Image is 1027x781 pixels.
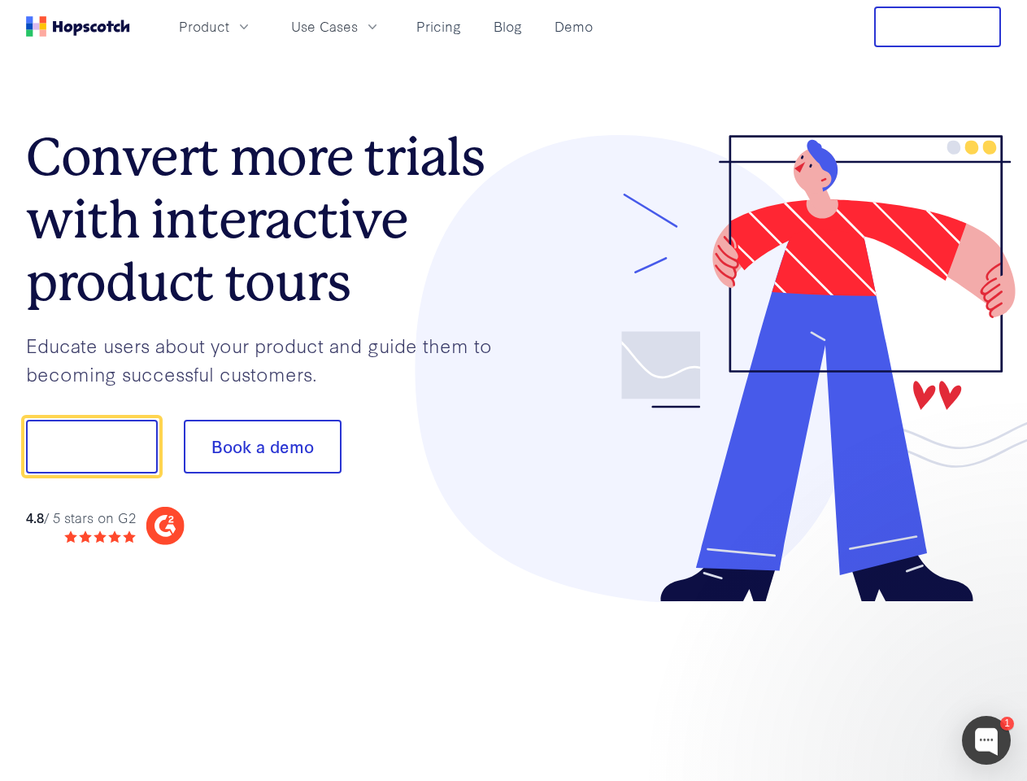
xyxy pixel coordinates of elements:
div: 1 [1000,717,1014,731]
a: Pricing [410,13,468,40]
a: Home [26,16,130,37]
button: Book a demo [184,420,342,473]
a: Demo [548,13,599,40]
div: / 5 stars on G2 [26,508,136,528]
a: Blog [487,13,529,40]
p: Educate users about your product and guide them to becoming successful customers. [26,331,514,387]
button: Free Trial [874,7,1001,47]
span: Use Cases [291,16,358,37]
button: Show me! [26,420,158,473]
h1: Convert more trials with interactive product tours [26,126,514,313]
span: Product [179,16,229,37]
button: Product [169,13,262,40]
button: Use Cases [281,13,390,40]
strong: 4.8 [26,508,44,526]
